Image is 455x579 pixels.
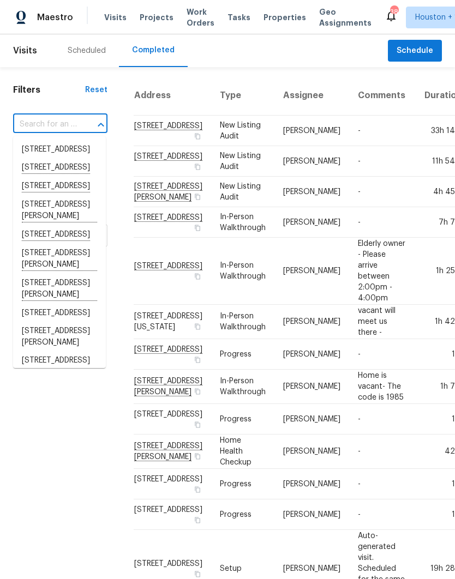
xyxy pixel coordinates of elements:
[132,45,175,56] div: Completed
[193,272,202,281] button: Copy Address
[349,146,416,177] td: -
[349,499,416,530] td: -
[211,146,274,177] td: New Listing Audit
[349,435,416,469] td: -
[13,116,77,133] input: Search for an address...
[274,435,349,469] td: [PERSON_NAME]
[193,223,202,233] button: Copy Address
[274,177,349,207] td: [PERSON_NAME]
[274,76,349,116] th: Assignee
[349,116,416,146] td: -
[13,85,85,95] h1: Filters
[193,355,202,365] button: Copy Address
[193,192,202,202] button: Copy Address
[349,305,416,339] td: vacant will meet us there -
[274,305,349,339] td: [PERSON_NAME]
[264,12,306,23] span: Properties
[349,76,416,116] th: Comments
[211,305,274,339] td: In-Person Walkthrough
[274,146,349,177] td: [PERSON_NAME]
[274,370,349,404] td: [PERSON_NAME]
[193,131,202,141] button: Copy Address
[134,76,211,116] th: Address
[93,117,109,132] button: Close
[193,420,202,430] button: Copy Address
[13,322,106,352] li: [STREET_ADDRESS][PERSON_NAME]
[211,499,274,530] td: Progress
[13,141,106,159] li: [STREET_ADDRESS]
[187,7,214,28] span: Work Orders
[134,305,211,339] td: [STREET_ADDRESS][US_STATE]
[349,370,416,404] td: Home is vacant- The code is 1985
[13,352,106,370] li: [STREET_ADDRESS]
[349,404,416,435] td: -
[134,469,211,499] td: [STREET_ADDRESS]
[274,207,349,238] td: [PERSON_NAME]
[104,12,127,23] span: Visits
[211,207,274,238] td: In-Person Walkthrough
[349,238,416,305] td: Elderly owner - Please arrive between 2:00pm - 4:00pm
[228,14,250,21] span: Tasks
[211,238,274,305] td: In-Person Walkthrough
[13,304,106,322] li: [STREET_ADDRESS]
[388,40,442,62] button: Schedule
[319,7,372,28] span: Geo Assignments
[274,469,349,499] td: [PERSON_NAME]
[13,39,37,63] span: Visits
[140,12,173,23] span: Projects
[37,12,73,23] span: Maestro
[211,404,274,435] td: Progress
[193,451,202,461] button: Copy Address
[211,469,274,499] td: Progress
[211,339,274,370] td: Progress
[193,569,202,579] button: Copy Address
[193,387,202,396] button: Copy Address
[193,515,202,525] button: Copy Address
[211,116,274,146] td: New Listing Audit
[193,162,202,172] button: Copy Address
[193,322,202,331] button: Copy Address
[134,404,211,435] td: [STREET_ADDRESS]
[349,177,416,207] td: -
[349,339,416,370] td: -
[390,7,398,17] div: 38
[68,45,106,56] div: Scheduled
[211,370,274,404] td: In-Person Walkthrough
[274,404,349,435] td: [PERSON_NAME]
[134,499,211,530] td: [STREET_ADDRESS]
[274,238,349,305] td: [PERSON_NAME]
[274,339,349,370] td: [PERSON_NAME]
[211,435,274,469] td: Home Health Checkup
[349,469,416,499] td: -
[211,76,274,116] th: Type
[85,85,107,95] div: Reset
[211,177,274,207] td: New Listing Audit
[274,116,349,146] td: [PERSON_NAME]
[193,485,202,494] button: Copy Address
[274,499,349,530] td: [PERSON_NAME]
[349,207,416,238] td: -
[397,44,433,58] span: Schedule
